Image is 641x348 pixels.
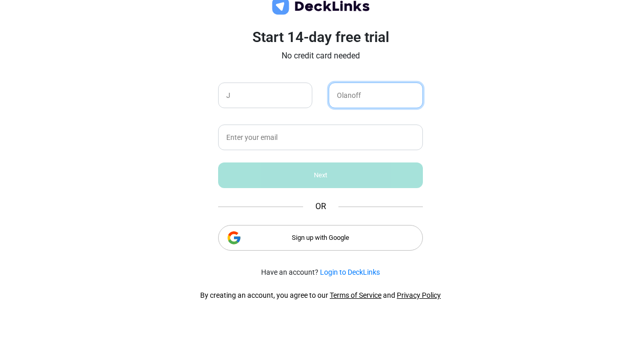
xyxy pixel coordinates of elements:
input: Enter your first name [218,83,312,108]
div: Sign up with Google [218,225,423,251]
div: By creating an account, you agree to our and [200,290,441,301]
a: Terms of Service [330,291,381,299]
input: Enter your email [218,125,423,150]
span: OR [315,200,326,213]
input: Enter your last name [329,83,423,108]
p: No credit card needed [218,50,423,62]
small: Have an account? [261,267,380,278]
h3: Start 14-day free trial [218,29,423,46]
a: Privacy Policy [397,291,441,299]
a: Login to DeckLinks [320,268,380,276]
